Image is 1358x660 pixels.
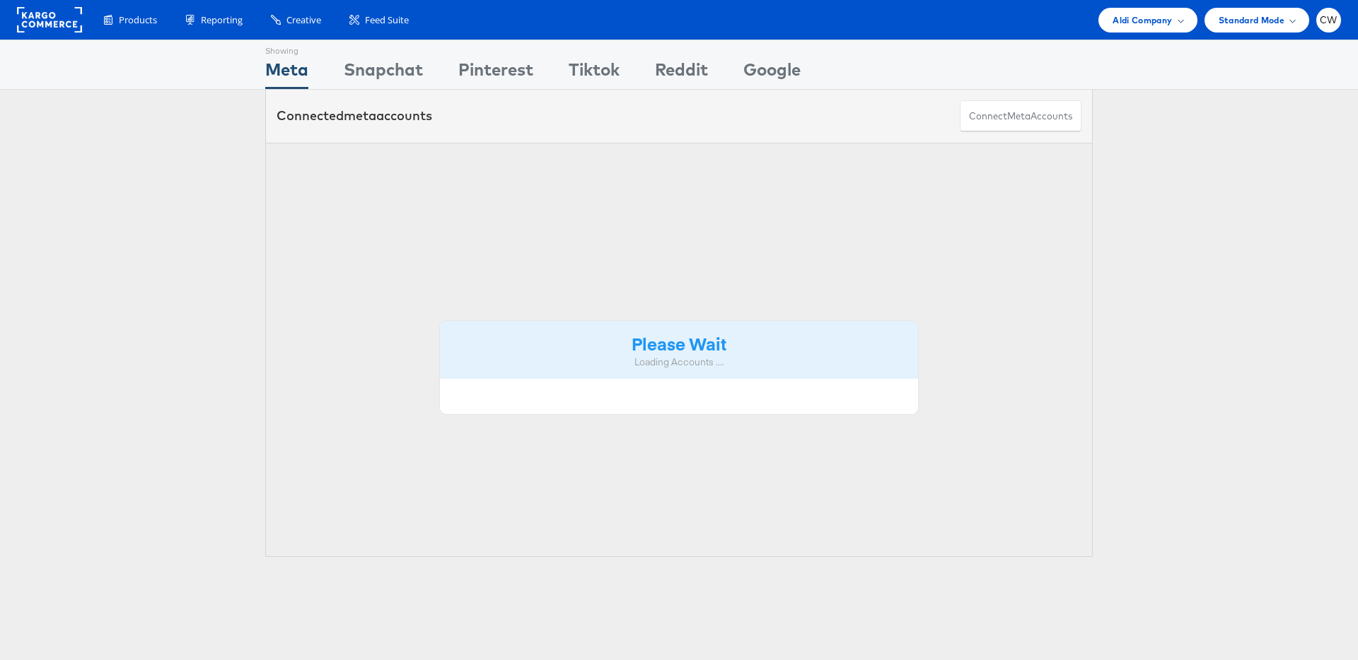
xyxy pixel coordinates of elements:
[265,40,308,57] div: Showing
[344,57,423,89] div: Snapchat
[1007,110,1031,123] span: meta
[344,107,376,124] span: meta
[632,331,726,355] strong: Please Wait
[119,13,157,27] span: Products
[265,57,308,89] div: Meta
[1320,16,1337,25] span: CW
[458,57,533,89] div: Pinterest
[451,355,907,369] div: Loading Accounts ....
[1219,13,1284,28] span: Standard Mode
[960,100,1081,132] button: ConnectmetaAccounts
[655,57,708,89] div: Reddit
[365,13,409,27] span: Feed Suite
[277,107,432,125] div: Connected accounts
[1113,13,1172,28] span: Aldi Company
[569,57,620,89] div: Tiktok
[286,13,321,27] span: Creative
[743,57,801,89] div: Google
[201,13,243,27] span: Reporting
